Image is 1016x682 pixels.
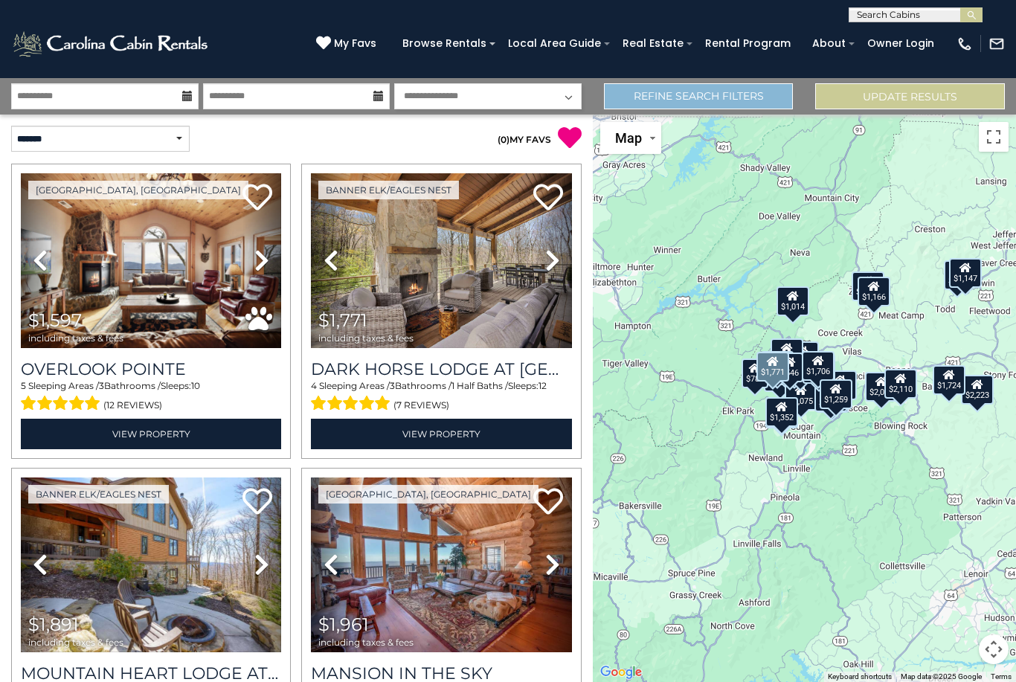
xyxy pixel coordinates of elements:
div: $1,326 [816,382,849,412]
a: Refine Search Filters [604,83,794,109]
span: 12 [538,380,547,391]
a: Banner Elk/Eagles Nest [28,485,169,504]
div: $1,259 [820,379,852,408]
div: $1,469 [852,271,884,301]
span: 0 [501,134,507,145]
img: White-1-2.png [11,29,212,59]
span: ( ) [498,134,509,145]
div: Sleeping Areas / Bathrooms / Sleeps: [311,379,571,415]
span: $1,961 [318,614,369,635]
span: $1,891 [28,614,79,635]
div: $4,075 [785,380,817,410]
button: Toggle fullscreen view [979,122,1009,152]
a: Add to favorites [533,486,563,518]
div: $1,269 [766,398,799,428]
div: $1,352 [765,397,798,427]
span: including taxes & fees [318,637,414,647]
a: [GEOGRAPHIC_DATA], [GEOGRAPHIC_DATA] [318,485,538,504]
img: thumbnail_163263019.jpeg [21,477,281,652]
span: 3 [390,380,395,391]
img: thumbnail_164375637.jpeg [311,173,571,348]
a: (0)MY FAVS [498,134,551,145]
a: Add to favorites [242,486,272,518]
button: Keyboard shortcuts [828,672,892,682]
a: Banner Elk/Eagles Nest [318,181,459,199]
span: including taxes & fees [28,637,123,647]
span: including taxes & fees [318,333,414,343]
img: phone-regular-white.png [956,36,973,52]
div: $1,167 [803,353,835,383]
span: 3 [99,380,104,391]
a: Real Estate [615,32,691,55]
a: Open this area in Google Maps (opens a new window) [597,663,646,682]
a: Local Area Guide [501,32,608,55]
div: $1,784 [815,382,848,412]
span: $1,597 [28,309,82,331]
a: View Property [21,419,281,449]
a: Overlook Pointe [21,359,281,379]
span: $1,771 [318,309,367,331]
img: thumbnail_163263808.jpeg [311,477,571,652]
span: (12 reviews) [103,396,162,415]
div: $1,118 [825,370,858,399]
div: Sleeping Areas / Bathrooms / Sleeps: [21,379,281,415]
img: Google [597,663,646,682]
span: 5 [21,380,26,391]
span: 10 [191,380,200,391]
div: $1,014 [777,286,809,316]
div: $1,706 [802,350,835,380]
a: View Property [311,419,571,449]
div: $1,891 [765,361,797,391]
a: Dark Horse Lodge at [GEOGRAPHIC_DATA] [311,359,571,379]
div: $1,779 [771,338,803,368]
div: $1,724 [933,364,965,394]
img: thumbnail_163477009.jpeg [21,173,281,348]
div: $2,223 [962,374,994,404]
a: Browse Rentals [395,32,494,55]
div: $786 [742,358,769,387]
button: Update Results [815,83,1005,109]
span: My Favs [334,36,376,51]
span: including taxes & fees [28,333,123,343]
img: mail-regular-white.png [988,36,1005,52]
div: $2,110 [884,369,917,399]
button: Change map style [600,122,661,154]
div: $2,020 [865,372,898,402]
a: About [805,32,853,55]
a: Owner Login [860,32,942,55]
span: Map [615,130,642,146]
a: Terms (opens in new tab) [991,672,1012,681]
span: Map data ©2025 Google [901,672,982,681]
span: 4 [311,380,317,391]
button: Map camera controls [979,634,1009,664]
div: $1,771 [757,352,790,382]
a: Rental Program [698,32,798,55]
a: My Favs [316,36,380,52]
span: (7 reviews) [393,396,449,415]
div: $546 [777,353,803,382]
div: $1,515 [761,350,794,380]
div: $967 [944,260,971,290]
div: $1,166 [858,276,890,306]
a: Add to favorites [242,182,272,214]
h3: Dark Horse Lodge at Eagles Nest [311,359,571,379]
a: [GEOGRAPHIC_DATA], [GEOGRAPHIC_DATA] [28,181,248,199]
span: 1 Half Baths / [451,380,508,391]
div: $1,147 [949,258,982,288]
